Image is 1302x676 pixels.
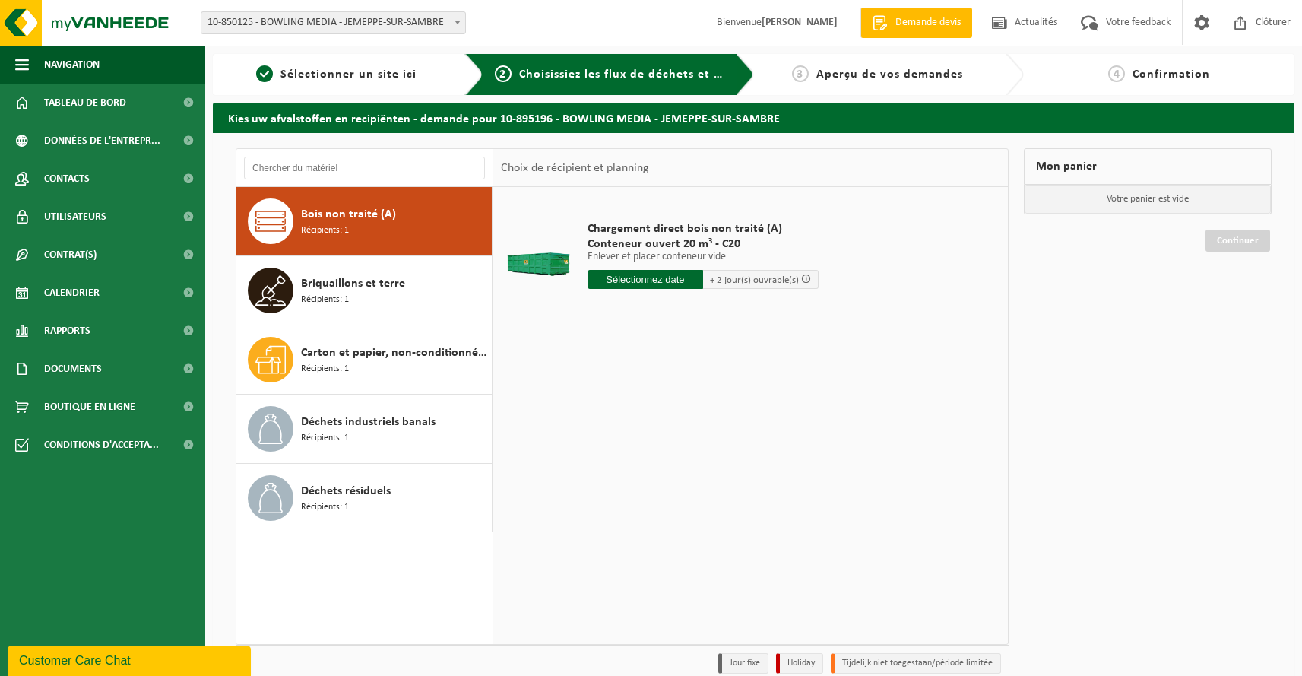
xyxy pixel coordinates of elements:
span: 10-850125 - BOWLING MEDIA - JEMEPPE-SUR-SAMBRE [201,11,466,34]
span: + 2 jour(s) ouvrable(s) [710,275,799,285]
div: Mon panier [1024,148,1272,185]
div: Choix de récipient et planning [493,149,657,187]
span: Tableau de bord [44,84,126,122]
span: 4 [1108,65,1125,82]
span: Données de l'entrepr... [44,122,160,160]
span: Calendrier [44,274,100,312]
span: Récipients: 1 [301,224,349,238]
span: Récipients: 1 [301,500,349,515]
p: Votre panier est vide [1025,185,1271,214]
strong: [PERSON_NAME] [762,17,838,28]
input: Sélectionnez date [588,270,703,289]
span: Documents [44,350,102,388]
span: Sélectionner un site ici [280,68,417,81]
span: Confirmation [1133,68,1210,81]
span: Choisissiez les flux de déchets et récipients [519,68,772,81]
span: Contacts [44,160,90,198]
span: 2 [495,65,512,82]
span: Boutique en ligne [44,388,135,426]
span: Récipients: 1 [301,362,349,376]
span: 3 [792,65,809,82]
span: Chargement direct bois non traité (A) [588,221,819,236]
input: Chercher du matériel [244,157,485,179]
span: Carton et papier, non-conditionné (industriel) [301,344,488,362]
span: Conteneur ouvert 20 m³ - C20 [588,236,819,252]
button: Déchets industriels banals Récipients: 1 [236,395,493,464]
span: Navigation [44,46,100,84]
li: Holiday [776,653,823,674]
span: 1 [256,65,273,82]
a: Continuer [1205,230,1270,252]
span: Déchets résiduels [301,482,391,500]
span: Aperçu de vos demandes [816,68,963,81]
span: Demande devis [892,15,965,30]
span: Récipients: 1 [301,293,349,307]
span: Déchets industriels banals [301,413,436,431]
a: 1Sélectionner un site ici [220,65,453,84]
span: Conditions d'accepta... [44,426,159,464]
li: Tijdelijk niet toegestaan/période limitée [831,653,1001,674]
span: Utilisateurs [44,198,106,236]
iframe: chat widget [8,643,254,676]
button: Carton et papier, non-conditionné (industriel) Récipients: 1 [236,325,493,395]
h2: Kies uw afvalstoffen en recipiënten - demande pour 10-895196 - BOWLING MEDIA - JEMEPPE-SUR-SAMBRE [213,103,1294,132]
a: Demande devis [860,8,972,38]
span: Briquaillons et terre [301,275,405,293]
p: Enlever et placer conteneur vide [588,252,819,262]
button: Déchets résiduels Récipients: 1 [236,464,493,532]
span: 10-850125 - BOWLING MEDIA - JEMEPPE-SUR-SAMBRE [201,12,465,33]
button: Bois non traité (A) Récipients: 1 [236,187,493,256]
button: Briquaillons et terre Récipients: 1 [236,256,493,325]
span: Rapports [44,312,90,350]
span: Bois non traité (A) [301,205,396,224]
span: Récipients: 1 [301,431,349,446]
li: Jour fixe [718,653,768,674]
span: Contrat(s) [44,236,97,274]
